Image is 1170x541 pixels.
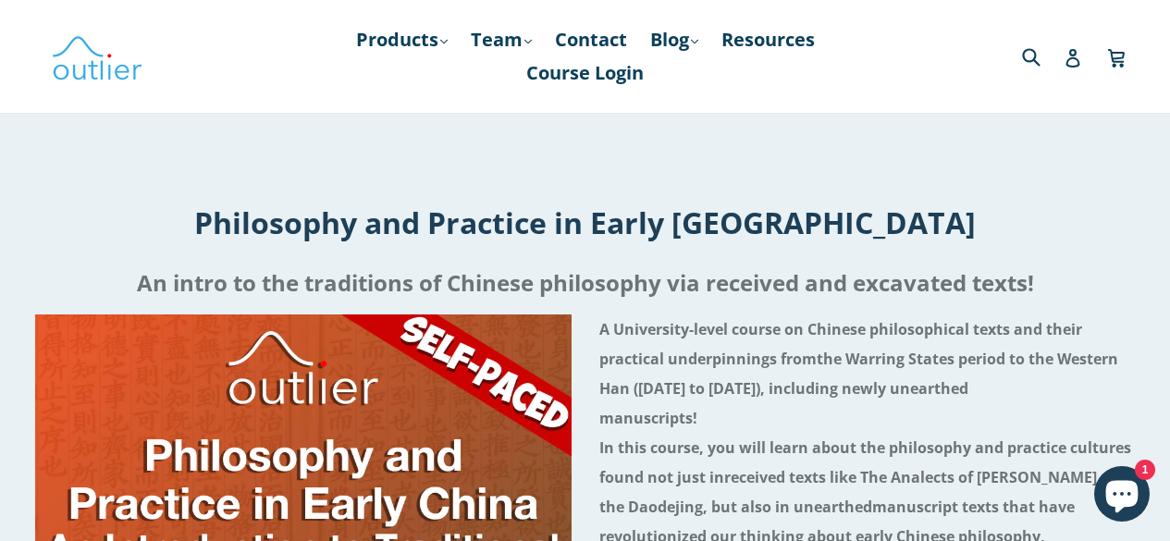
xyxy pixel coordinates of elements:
inbox-online-store-chat: Shopify online store chat [1089,466,1155,526]
input: Search [1017,37,1068,75]
a: Products [347,23,457,56]
img: Outlier Linguistics [51,30,143,83]
strong: received texts like The Analects of [PERSON_NAME] and the Daodejing, but also in unearthed [599,467,1129,517]
h2: An intro to the traditions of Chinese philosophy via received and excavated texts! [15,261,1155,305]
strong: manuscripts! [599,408,697,428]
a: Contact [546,23,636,56]
strong: A University-level course on Chinese philosophical texts and their practical underpinnings from [599,319,1082,369]
strong: the Warring States period to the Western Han ([DATE] to [DATE]), including newly unearthed [599,349,1118,399]
h1: Philosophy and Practice in Early [GEOGRAPHIC_DATA] [15,203,1155,242]
a: Resources [712,23,824,56]
a: Course Login [517,56,653,90]
a: Blog [641,23,708,56]
a: Team [462,23,541,56]
strong: In this course, you will learn about the philosophy and practice cultures found not just in [599,437,1131,487]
